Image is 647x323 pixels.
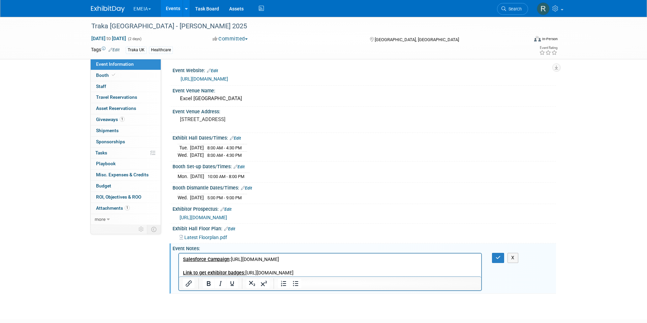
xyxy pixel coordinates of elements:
span: [GEOGRAPHIC_DATA], [GEOGRAPHIC_DATA] [375,37,459,42]
a: Sponsorships [91,137,161,147]
td: Personalize Event Tab Strip [135,225,147,234]
button: Superscript [258,279,270,288]
span: 8:00 AM - 4:30 PM [207,145,242,150]
a: Asset Reservations [91,103,161,114]
span: Giveaways [96,117,125,122]
a: Giveaways1 [91,114,161,125]
span: 1 [120,117,125,122]
span: Shipments [96,128,119,133]
a: Edit [207,68,218,73]
a: Travel Reservations [91,92,161,103]
span: 8:00 AM - 4:30 PM [207,153,242,158]
img: Rafaela Rupere [537,2,550,15]
span: Booth [96,72,117,78]
span: ROI, Objectives & ROO [96,194,141,200]
div: Event Venue Address: [173,107,556,115]
span: Staff [96,84,106,89]
td: [DATE] [190,144,204,152]
span: Search [506,6,522,11]
td: Wed. [178,194,190,201]
td: [DATE] [190,152,204,159]
span: Attachments [96,205,130,211]
div: Event Website: [173,65,556,74]
span: 5:00 PM - 9:00 PM [207,195,242,200]
button: Numbered list [278,279,289,288]
a: Budget [91,181,161,192]
button: Underline [226,279,238,288]
a: Edit [241,186,252,190]
span: Misc. Expenses & Credits [96,172,149,177]
div: Traka [GEOGRAPHIC_DATA] - [PERSON_NAME] 2025 [89,20,518,32]
button: Bold [203,279,214,288]
a: Edit [109,48,120,52]
span: Asset Reservations [96,106,136,111]
span: Travel Reservations [96,94,137,100]
span: 10:00 AM - 8:00 PM [208,174,244,179]
span: Latest Floorplan.pdf [184,235,227,240]
a: [URL][DOMAIN_NAME] [181,76,228,82]
td: Mon. [178,173,190,180]
span: [DATE] [DATE] [91,35,126,41]
a: Playbook [91,158,161,169]
span: to [105,36,112,41]
div: Event Rating [539,46,557,50]
div: Booth Dismantle Dates/Times: [173,183,556,192]
a: Event Information [91,59,161,70]
a: Edit [224,227,235,231]
i: Booth reservation complete [112,73,115,77]
div: Traka UK [126,47,147,54]
span: 1 [125,205,130,210]
td: Wed. [178,152,190,159]
a: ROI, Objectives & ROO [91,192,161,203]
td: Tue. [178,144,190,152]
td: Tags [91,46,120,54]
td: [DATE] [190,194,204,201]
a: Edit [220,207,232,212]
a: Shipments [91,125,161,136]
img: ExhibitDay [91,6,125,12]
td: Toggle Event Tabs [147,225,161,234]
a: Search [497,3,528,15]
button: Insert/edit link [183,279,194,288]
span: Tasks [95,150,107,155]
span: Sponsorships [96,139,125,144]
button: Bullet list [290,279,301,288]
div: In-Person [542,36,558,41]
span: (2 days) [127,37,142,41]
div: Exhibit Hall Floor Plan: [173,224,556,232]
a: Misc. Expenses & Credits [91,170,161,180]
button: Italic [215,279,226,288]
a: Latest Floorplan.pdf [180,235,227,240]
a: Staff [91,81,161,92]
div: Healthcare [149,47,173,54]
td: [DATE] [190,173,204,180]
iframe: Rich Text Area [179,254,481,276]
span: more [95,216,105,222]
span: Event Information [96,61,134,67]
a: Booth [91,70,161,81]
button: Committed [210,35,250,42]
span: Playbook [96,161,116,166]
div: Exhibit Hall Dates/Times: [173,133,556,142]
div: Event Notes: [173,243,556,252]
div: Booth Set-up Dates/Times: [173,161,556,170]
button: X [507,253,518,263]
span: Budget [96,183,111,188]
div: Event Venue Name: [173,86,556,94]
a: [URL][DOMAIN_NAME] [180,215,227,220]
pre: [STREET_ADDRESS] [180,116,325,122]
img: Format-Inperson.png [534,36,541,41]
a: Attachments1 [91,203,161,214]
div: Event Format [488,35,558,45]
a: more [91,214,161,225]
a: Edit [234,165,245,169]
a: Tasks [91,148,161,158]
button: Subscript [246,279,258,288]
div: Exhibitor Prospectus: [173,204,556,213]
